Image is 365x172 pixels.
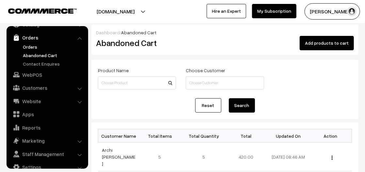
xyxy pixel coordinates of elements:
a: COMMMERCE [8,7,65,14]
td: 420.00 [225,143,267,171]
img: COMMMERCE [8,8,77,13]
label: Choose Customer [186,67,225,74]
th: Total [225,129,267,143]
a: Abandoned Cart [21,52,86,59]
input: Choose Product [98,76,176,89]
a: Hire an Expert [207,4,246,18]
button: [DOMAIN_NAME] [74,3,157,20]
img: Menu [332,156,333,160]
th: Customer Name [98,129,141,143]
td: 5 [183,143,225,171]
a: Staff Management [8,148,86,160]
button: [PERSON_NAME]… [305,3,360,20]
button: Add products to cart [300,36,354,50]
input: Choose Customer [186,76,264,89]
div: / [96,29,354,36]
a: Reset [195,98,221,113]
a: Contact Enquires [21,60,86,67]
td: [DATE] 08:46 AM [267,143,310,171]
th: Total Items [140,129,183,143]
th: Updated On [267,129,310,143]
img: user [347,7,357,16]
a: Website [8,95,86,107]
a: Customers [8,82,86,94]
button: Search [229,98,255,113]
span: Abandoned Cart [121,30,156,35]
a: WebPOS [8,69,86,81]
label: Product Name [98,67,129,74]
th: Total Quantity [183,129,225,143]
a: Apps [8,108,86,120]
a: Archi [PERSON_NAME] [102,147,136,166]
a: Orders [21,43,86,50]
td: 5 [140,143,183,171]
a: Dashboard [96,30,120,35]
a: Reports [8,122,86,133]
a: Orders [8,32,86,43]
th: Action [309,129,352,143]
a: Marketing [8,135,86,147]
a: My Subscription [252,4,296,18]
h2: Abandoned Cart [96,38,175,48]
